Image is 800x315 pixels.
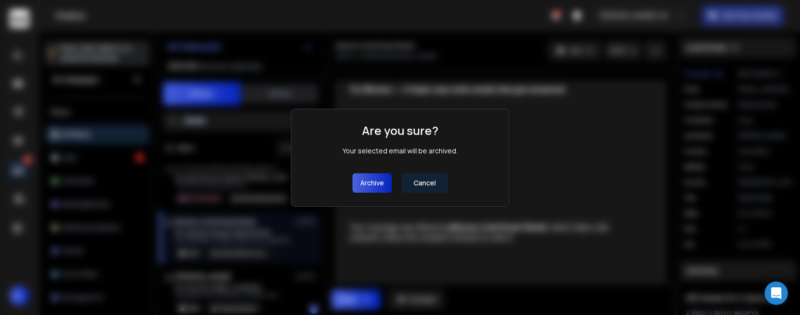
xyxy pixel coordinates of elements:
h1: Are you sure? [362,123,438,138]
button: Cancel [401,173,448,193]
div: Open Intercom Messenger [765,282,788,305]
button: archive [352,173,392,193]
div: Your selected email will be archived. [342,146,458,156]
p: archive [360,178,384,188]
